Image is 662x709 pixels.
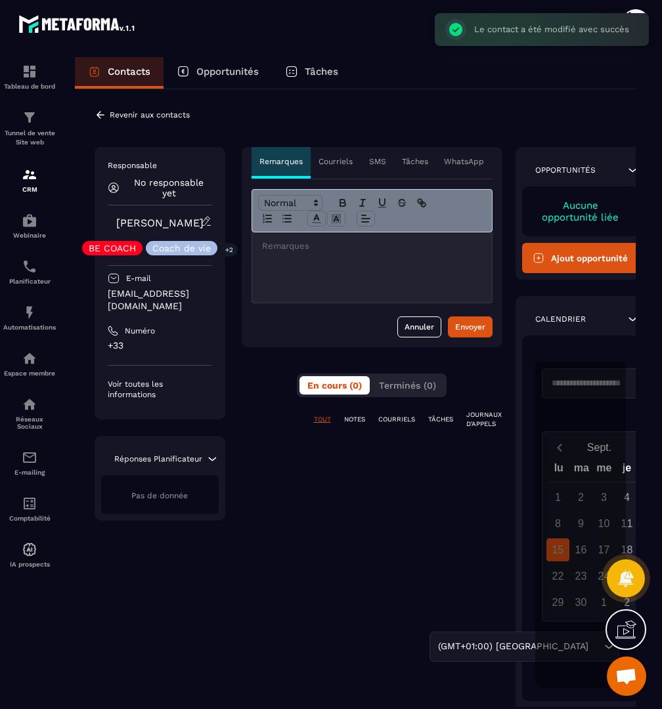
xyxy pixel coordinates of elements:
[3,232,56,239] p: Webinaire
[455,320,485,333] div: Envoyer
[3,83,56,90] p: Tableau de bord
[3,54,56,100] a: formationformationTableau de bord
[615,486,638,509] div: 4
[22,213,37,228] img: automations
[3,186,56,193] p: CRM
[89,244,136,253] p: BE COACH
[615,512,638,535] div: 11
[430,632,619,662] div: Search for option
[3,440,56,486] a: emailemailE-mailing
[3,486,56,532] a: accountantaccountantComptabilité
[397,316,441,337] button: Annuler
[126,273,151,284] p: E-mail
[3,370,56,377] p: Espace membre
[152,244,211,253] p: Coach de vie
[108,339,212,352] p: +33
[3,341,56,387] a: automationsautomationsEspace membre
[466,410,502,429] p: JOURNAUX D'APPELS
[114,454,202,464] p: Réponses Planificateur
[22,167,37,183] img: formation
[299,376,370,395] button: En cours (0)
[110,110,190,119] p: Revenir aux contacts
[22,542,37,557] img: automations
[615,459,638,482] div: je
[3,278,56,285] p: Planificateur
[3,515,56,522] p: Comptabilité
[3,295,56,341] a: automationsautomationsAutomatisations
[615,538,638,561] div: 18
[272,57,351,89] a: Tâches
[535,314,586,324] p: Calendrier
[22,496,37,511] img: accountant
[379,380,436,391] span: Terminés (0)
[319,156,353,167] p: Courriels
[402,156,428,167] p: Tâches
[164,57,272,89] a: Opportunités
[3,249,56,295] a: schedulerschedulerPlanificateur
[75,57,164,89] a: Contacts
[522,243,640,273] button: Ajout opportunité
[22,64,37,79] img: formation
[126,177,212,198] p: No responsable yet
[344,415,365,424] p: NOTES
[131,491,188,500] span: Pas de donnée
[22,305,37,320] img: automations
[305,66,338,77] p: Tâches
[22,397,37,412] img: social-network
[18,12,137,35] img: logo
[22,110,37,125] img: formation
[3,561,56,568] p: IA prospects
[22,351,37,366] img: automations
[448,316,493,337] button: Envoyer
[307,380,362,391] span: En cours (0)
[3,416,56,430] p: Réseaux Sociaux
[435,639,591,654] span: (GMT+01:00) [GEOGRAPHIC_DATA]
[378,415,415,424] p: COURRIELS
[371,376,444,395] button: Terminés (0)
[535,165,596,175] p: Opportunités
[196,66,259,77] p: Opportunités
[108,288,212,312] p: [EMAIL_ADDRESS][DOMAIN_NAME]
[3,469,56,476] p: E-mailing
[221,243,238,257] p: +2
[314,415,331,424] p: TOUT
[607,656,646,696] div: Ouvrir le chat
[3,157,56,203] a: formationformationCRM
[125,326,155,336] p: Numéro
[3,203,56,249] a: automationsautomationsWebinaire
[116,217,204,229] a: [PERSON_NAME]
[108,379,212,400] p: Voir toutes les informations
[22,259,37,274] img: scheduler
[3,129,56,147] p: Tunnel de vente Site web
[3,387,56,440] a: social-networksocial-networkRéseaux Sociaux
[535,200,627,223] p: Aucune opportunité liée
[108,160,212,171] p: Responsable
[3,324,56,331] p: Automatisations
[428,415,453,424] p: TÂCHES
[259,156,303,167] p: Remarques
[3,100,56,157] a: formationformationTunnel de vente Site web
[108,66,150,77] p: Contacts
[444,156,484,167] p: WhatsApp
[369,156,386,167] p: SMS
[22,450,37,465] img: email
